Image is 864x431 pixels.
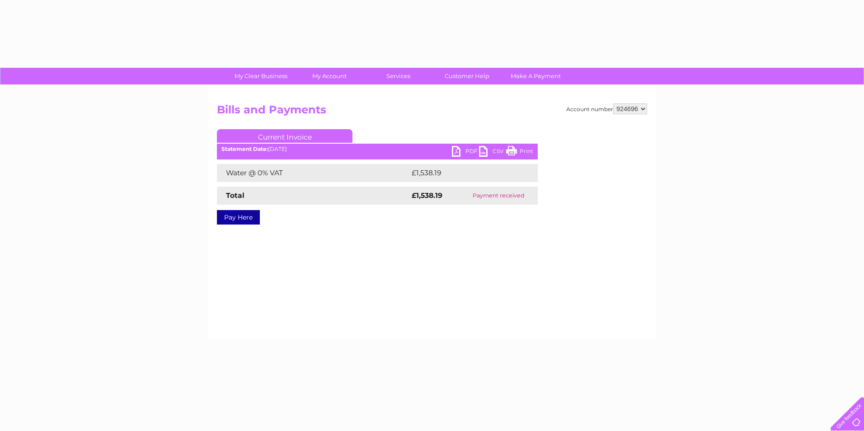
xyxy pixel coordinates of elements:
[292,68,367,84] a: My Account
[217,146,538,152] div: [DATE]
[217,129,352,143] a: Current Invoice
[498,68,573,84] a: Make A Payment
[217,164,409,182] td: Water @ 0% VAT
[479,146,506,159] a: CSV
[361,68,436,84] a: Services
[412,191,442,200] strong: £1,538.19
[217,210,260,225] a: Pay Here
[452,146,479,159] a: PDF
[409,164,523,182] td: £1,538.19
[217,103,647,121] h2: Bills and Payments
[430,68,504,84] a: Customer Help
[226,191,244,200] strong: Total
[566,103,647,114] div: Account number
[459,187,538,205] td: Payment received
[224,68,298,84] a: My Clear Business
[221,145,268,152] b: Statement Date:
[506,146,533,159] a: Print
